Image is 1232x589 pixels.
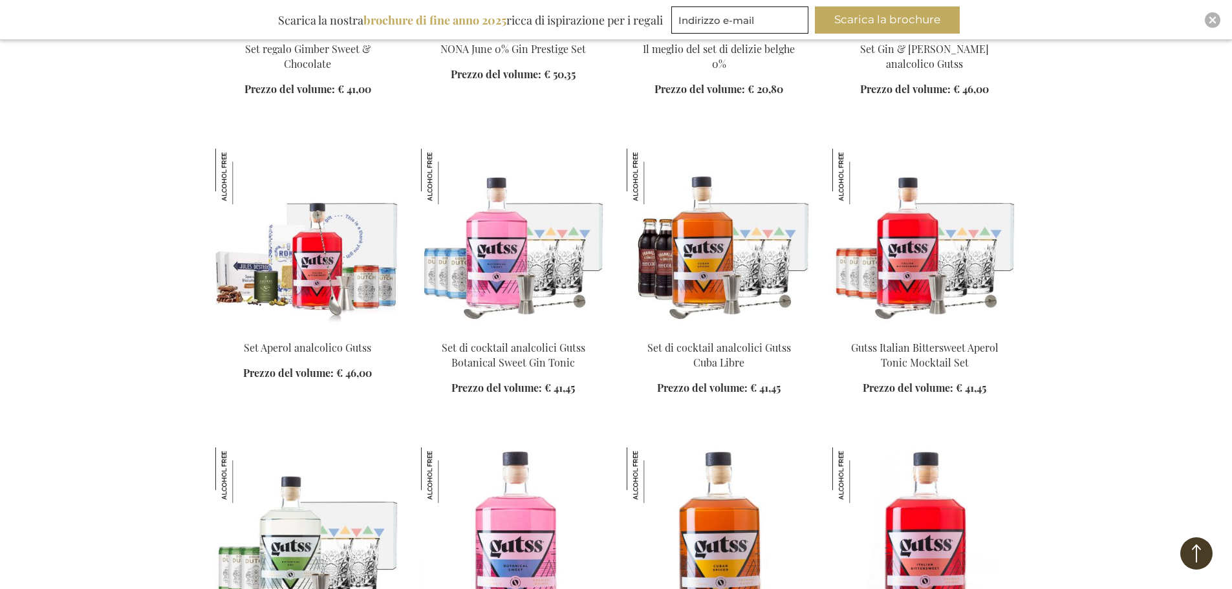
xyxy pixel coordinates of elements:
a: Set di cocktail analcolici Gutss Cuba Libre [647,341,791,369]
font: Prezzo del volume: [863,381,953,394]
img: Set Aperol analcolico Gutss [215,149,400,330]
a: Prezzo del volume: € 41,45 [657,381,781,396]
a: Set di cocktail analcolici Gutss Botanical Sweet Gin Tonic [442,341,585,369]
a: Set di cocktail analcolici Gutss Botanical Sweet Gin Tonic Set di cocktail analcolici Gutss Botan... [421,325,606,337]
a: Set di cocktail analcolici Gutss Cuba Libre Set di cocktail analcolici Gutss Cuba Libre [627,325,812,337]
font: ricca di ispirazione per i regali [506,12,663,28]
font: Prezzo del volume: [451,67,541,81]
font: Prezzo del volume: [654,82,745,96]
font: € 50,35 [544,67,576,81]
a: NONA June 0% Gin Prestige Set [440,42,586,56]
form: offerte di marketing e promozioni [671,6,812,37]
img: Gutss Botanical Sweet [421,447,477,503]
font: Scarica la brochure [834,13,940,26]
font: brochure di fine anno 2025 [363,12,506,28]
img: Set di cocktail analcolici Gutss Botanical Sweet Gin Tonic [421,149,606,330]
a: Gutss Italian Bittersweet Aperol Tonic Mocktail Set Gutss Italian Bittersweet Aperol Tonic Mockta... [832,325,1017,337]
font: € 20,80 [748,82,783,96]
input: Indirizzo e-mail [671,6,808,34]
img: Gutss Italian Bittersweet Aperol Tonic Mocktail Set [832,149,1017,330]
a: Prezzo del volume: € 46,00 [860,82,989,97]
font: € 41,45 [750,381,781,394]
img: Set di cocktail analcolici Gutss Cuba Libre [627,149,812,330]
font: Prezzo del volume: [657,381,748,394]
a: Prezzo del volume: € 41,00 [244,82,371,97]
img: Gutss Italian Bittersweet [832,447,888,503]
a: Set Gin & [PERSON_NAME] analcolico Gutss [860,42,989,70]
img: Set di cocktail analcolici Gutss Cuba Libre [627,149,682,204]
font: € 41,45 [545,381,575,394]
img: Set di cocktail analcolici Gutss Botanical Dry Gin Tonic [215,447,271,503]
img: Gutss speziato cubano [627,447,682,503]
font: Prezzo del volume: [860,82,951,96]
a: Prezzo del volume: € 41,45 [451,381,575,396]
img: Vicino [1209,16,1216,24]
img: Set Aperol analcolico Gutss [215,149,271,204]
a: Prezzo del volume: € 50,35 [451,67,576,82]
font: € 41,00 [338,82,371,96]
a: Gutss Italian Bittersweet Aperol Tonic Mocktail Set [851,341,999,369]
img: Set di cocktail analcolici Gutss Botanical Sweet Gin Tonic [421,149,477,204]
font: Scarica la nostra [278,12,363,28]
img: Gutss Italian Bittersweet Aperol Tonic Mocktail Set [832,149,888,204]
div: Vicino [1205,12,1220,28]
a: Prezzo del volume: € 20,80 [654,82,783,97]
font: Prezzo del volume: [451,381,542,394]
a: Set regalo Gimber Sweet & Chocolate [245,42,371,70]
font: € 41,45 [956,381,986,394]
font: Prezzo del volume: [244,82,335,96]
button: Scarica la brochure [815,6,960,34]
font: € 46,00 [953,82,989,96]
a: Il meglio del set di delizie belghe 0% [643,42,795,70]
a: Prezzo del volume: € 41,45 [863,381,986,396]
